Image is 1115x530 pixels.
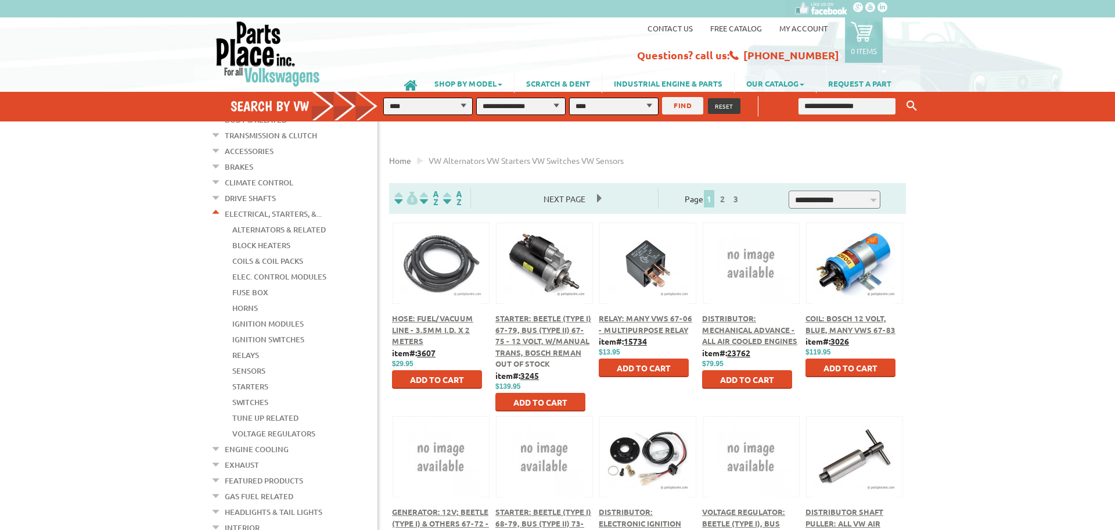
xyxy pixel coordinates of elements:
[702,313,797,346] a: Distributor: Mechanical Advance - All Air Cooled Engines
[715,102,733,110] span: RESET
[648,23,693,33] a: Contact us
[394,191,418,205] img: filterpricelow.svg
[617,363,671,373] span: Add to Cart
[515,73,602,93] a: SCRATCH & DENT
[232,316,304,331] a: Ignition Modules
[389,155,411,166] a: Home
[441,191,464,205] img: Sort by Sales Rank
[232,285,268,300] a: Fuse Box
[702,360,724,368] span: $79.95
[599,359,689,377] button: Add to Cart
[392,370,482,389] button: Add to Cart
[232,379,268,394] a: Starters
[225,504,322,520] a: Headlights & Tail Lights
[232,426,315,441] a: Voltage Regulators
[708,98,740,114] button: RESET
[225,457,259,472] a: Exhaust
[225,175,293,190] a: Climate Control
[532,194,597,204] a: Next Page
[845,17,883,63] a: 0 items
[215,20,321,87] img: Parts Place Inc!
[495,382,520,391] span: $139.95
[232,222,326,237] a: Alternators & Related
[779,23,828,33] a: My Account
[599,348,620,356] span: $13.95
[392,348,436,358] b: item#:
[495,370,539,381] b: item#:
[232,363,265,378] a: Sensors
[495,393,585,411] button: Add to Cart
[232,269,326,284] a: Elec. Control Modules
[232,395,268,410] a: Switches
[658,188,768,209] div: Page
[225,489,293,504] a: Gas Fuel Related
[225,159,253,174] a: Brakes
[392,360,413,368] span: $29.95
[225,128,317,143] a: Transmission & Clutch
[232,238,290,253] a: Block Heaters
[225,144,274,159] a: Accessories
[662,97,703,114] button: FIND
[225,206,322,221] a: Electrical, Starters, &...
[710,23,762,33] a: Free Catalog
[513,397,567,407] span: Add to Cart
[429,155,624,166] span: VW alternators VW starters VW switches VW sensors
[225,473,303,488] a: Featured Products
[702,370,792,389] button: Add to Cart
[417,348,436,358] u: 3607
[599,336,647,346] b: item#:
[731,194,741,204] a: 3
[823,363,877,373] span: Add to Cart
[418,191,441,205] img: Sort by Headline
[231,98,390,114] h4: Search by VW
[817,73,903,93] a: REQUEST A PART
[599,313,692,335] a: Relay: Many VWs 67-06 - Multipurpose Relay
[717,194,728,204] a: 2
[805,336,849,346] b: item#:
[232,410,298,425] a: Tune Up Related
[805,348,830,356] span: $119.95
[410,374,464,385] span: Add to Cart
[720,374,774,385] span: Add to Cart
[903,96,920,116] button: Keyword Search
[624,336,647,346] u: 15734
[805,359,895,377] button: Add to Cart
[225,191,276,206] a: Drive Shafts
[232,332,304,347] a: Ignition Switches
[702,348,750,358] b: item#:
[830,336,849,346] u: 3026
[495,359,550,368] span: Out of stock
[225,442,289,457] a: Engine Cooling
[495,313,591,357] a: Starter: Beetle (Type I) 67-79, Bus (Type II) 67-75 - 12 Volt, w/Manual Trans, Bosch Reman
[735,73,816,93] a: OUR CATALOG
[232,253,303,268] a: Coils & Coil Packs
[520,370,539,381] u: 3245
[805,313,895,335] a: Coil: Bosch 12 Volt, Blue, Many VWs 67-83
[727,348,750,358] u: 23762
[532,190,597,207] span: Next Page
[423,73,514,93] a: SHOP BY MODEL
[704,190,714,207] span: 1
[602,73,734,93] a: INDUSTRIAL ENGINE & PARTS
[232,300,258,316] a: Horns
[232,348,259,363] a: Relays
[851,46,877,56] p: 0 items
[392,313,473,346] a: Hose: Fuel/Vacuum Line - 3.5mm I.D. x 2 meters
